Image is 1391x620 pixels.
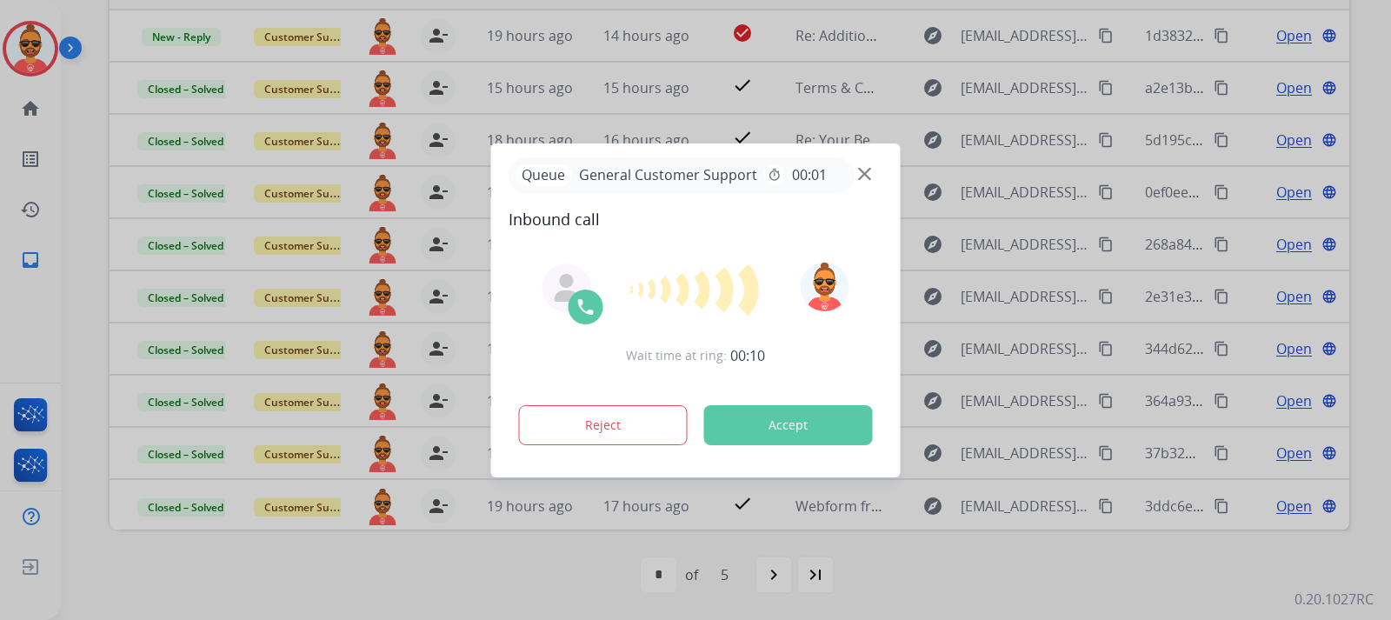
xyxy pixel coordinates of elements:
mat-icon: timer [768,168,782,182]
button: Reject [519,405,688,445]
p: Queue [516,164,572,186]
img: call-icon [576,297,596,317]
span: General Customer Support [572,164,764,185]
img: agent-avatar [553,274,581,302]
span: Inbound call [509,207,883,231]
span: Wait time at ring: [626,347,727,364]
span: 00:10 [730,345,765,366]
img: avatar [800,263,849,311]
img: close-button [858,167,871,180]
button: Accept [704,405,873,445]
p: 0.20.1027RC [1294,589,1374,610]
span: 00:01 [792,164,827,185]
